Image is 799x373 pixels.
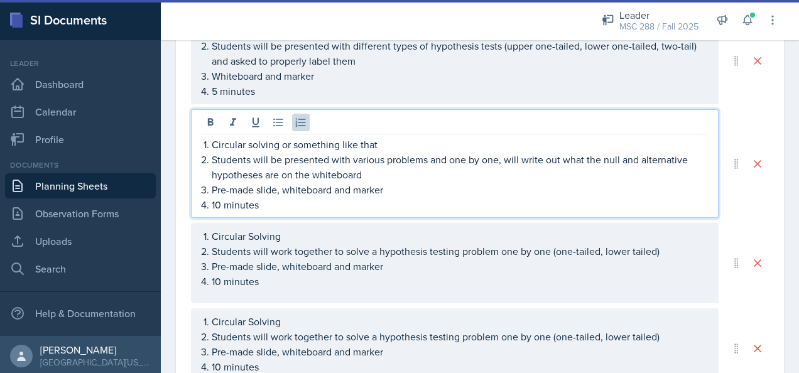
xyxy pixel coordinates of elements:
a: Profile [5,127,156,152]
div: MSC 288 / Fall 2025 [619,20,698,33]
div: Leader [619,8,698,23]
p: Students will work together to solve a hypothesis testing problem one by one (one-tailed, lower t... [212,329,708,344]
p: Students will be presented with different types of hypothesis tests (upper one-tailed, lower one-... [212,38,708,68]
div: Documents [5,159,156,171]
div: [GEOGRAPHIC_DATA][US_STATE] in [GEOGRAPHIC_DATA] [40,356,151,369]
a: Calendar [5,99,156,124]
a: Uploads [5,229,156,254]
p: 10 minutes [212,197,708,212]
p: Pre-made slide, whiteboard and marker [212,344,708,359]
div: Leader [5,58,156,69]
p: Circular Solving [212,314,708,329]
a: Dashboard [5,72,156,97]
p: Circular Solving [212,229,708,244]
p: Circular solving or something like that [212,137,708,152]
p: 10 minutes [212,274,708,289]
a: Search [5,256,156,281]
p: Pre-made slide, whiteboard and marker [212,182,708,197]
p: Pre-made slide, whiteboard and marker [212,259,708,274]
div: Help & Documentation [5,301,156,326]
p: Students will work together to solve a hypothesis testing problem one by one (one-tailed, lower t... [212,244,708,259]
a: Planning Sheets [5,173,156,198]
p: Whiteboard and marker [212,68,708,84]
div: [PERSON_NAME] [40,343,151,356]
p: 5 minutes [212,84,708,99]
p: Students will be presented with various problems and one by one, will write out what the null and... [212,152,708,182]
a: Observation Forms [5,201,156,226]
